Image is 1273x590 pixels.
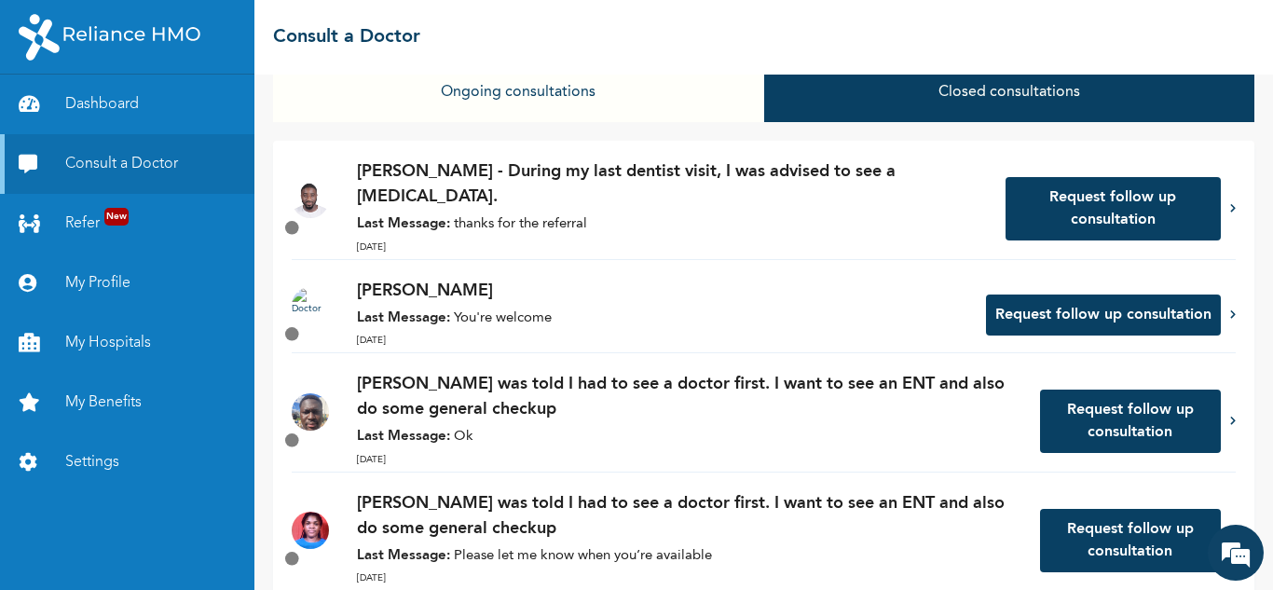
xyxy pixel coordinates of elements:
div: [PERSON_NAME] Web Assistant [32,252,209,267]
button: Request follow up consultation [1040,390,1221,453]
span: Plan Upgrade [82,378,189,410]
img: Doctor [292,393,329,431]
p: You're welcome [357,309,967,330]
span: New [104,208,129,226]
strong: Last Message: [357,311,450,325]
p: [PERSON_NAME] [357,279,967,304]
div: 7:09 AM [24,274,244,309]
span: End chat [320,527,340,543]
p: Please let me know when you’re available [357,546,1021,568]
span: Plan Renewal [224,337,331,369]
div: Minimize live chat window [306,9,350,54]
span: Password Update [198,378,331,410]
div: Naomi Enrollee Web Assistant [110,88,326,113]
img: Doctor [292,181,329,218]
p: [DATE] [357,453,1021,467]
button: Request follow up consultation [1040,509,1221,572]
strong: Last Message: [357,549,450,563]
img: RelianceHMO's Logo [19,14,200,61]
span: Chat with an agent [191,460,331,492]
p: [PERSON_NAME] was told I had to see a doctor first. I want to see an ENT and also do some general... [357,372,1021,422]
span: See more options [222,209,327,229]
button: Request follow up consultation [1006,177,1221,240]
div: rinemugha [32,183,331,198]
em: Setback [126,503,181,517]
span: What else can I assist you with? [37,281,231,302]
button: Ongoing consultations [273,62,763,122]
img: d_794563401_operators_776852000003600019 [61,82,93,119]
span: Reimbursement [209,419,331,451]
p: [PERSON_NAME] - During my last dentist visit, I was advised to see a [MEDICAL_DATA]. [357,159,987,210]
p: [DATE] [357,240,987,254]
button: Closed consultations [764,62,1254,122]
img: Doctor [292,287,329,324]
div: Navigation go back [21,87,48,115]
div: 7:09 AM [209,201,340,237]
img: Doctor [292,512,329,549]
p: thanks for the referral [357,214,987,236]
strong: Last Message: [357,430,450,444]
p: [PERSON_NAME] was told I had to see a doctor first. I want to see an ENT and also do some general... [357,491,1021,542]
p: [DATE] [357,334,967,348]
h2: Consult a Doctor [273,23,420,51]
span: Download the App [63,419,199,451]
span: Consult A Doctor [85,337,214,369]
p: [DATE] [357,571,1021,585]
p: Ok [357,427,1021,448]
span: More actions [296,527,310,543]
button: Request follow up consultation [986,295,1221,336]
strong: Last Message: [357,217,450,231]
